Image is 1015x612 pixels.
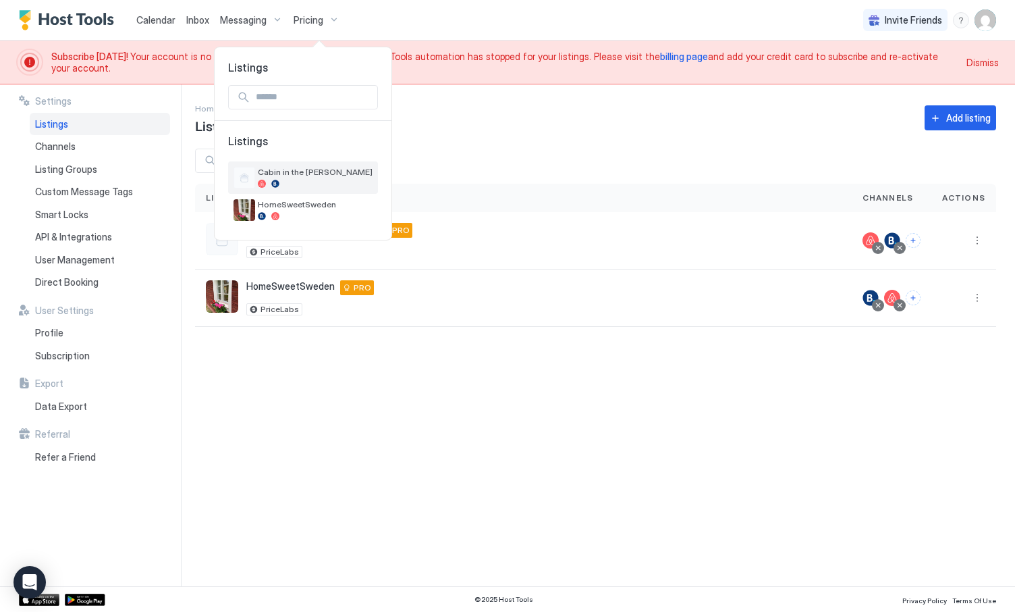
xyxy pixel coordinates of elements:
input: Input Field [250,86,377,109]
span: Listings [228,134,378,161]
div: listing image [234,199,255,221]
span: Listings [215,61,391,74]
span: HomeSweetSweden [258,199,373,209]
span: Cabin in the [PERSON_NAME] [258,167,373,177]
div: Open Intercom Messenger [13,566,46,598]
